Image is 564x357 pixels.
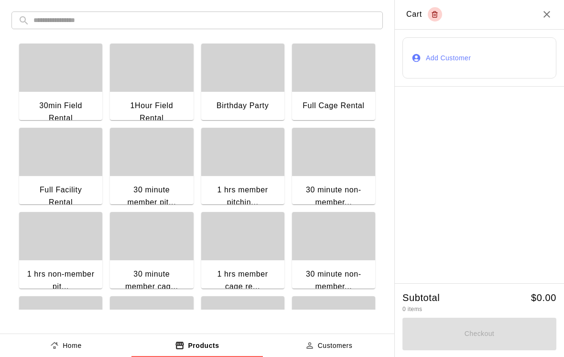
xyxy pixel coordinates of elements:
[292,128,375,219] button: 30 minute non-member...
[118,100,185,124] div: 1Hour Field Rental
[201,128,284,219] button: 1 hrs member pitchin...
[209,184,277,208] div: 1 hrs member pitchin...
[118,268,185,292] div: 30 minute member cag...
[402,306,422,312] span: 0 items
[19,128,102,219] button: Full Facility Rental
[406,7,442,22] div: Cart
[300,268,368,292] div: 30 minute non-member...
[188,341,219,351] p: Products
[402,37,556,79] button: Add Customer
[209,100,277,112] div: Birthday Party
[300,184,368,208] div: 30 minute non-member...
[201,212,284,303] button: 1 hrs member cage re...
[110,44,193,134] button: 1Hour Field Rental
[27,268,95,292] div: 1 hrs non-member pit...
[201,44,284,122] button: Birthday Party
[292,44,375,122] button: Full Cage Rental
[300,100,368,112] div: Full Cage Rental
[428,7,442,22] button: Empty cart
[292,212,375,303] button: 30 minute non-member...
[19,44,102,134] button: 30min Field Rental
[110,212,193,303] button: 30 minute member cag...
[110,128,193,219] button: 30 minute member pit...
[531,291,556,304] h5: $ 0.00
[541,9,553,20] button: Close
[118,184,185,208] div: 30 minute member pit...
[27,184,95,208] div: Full Facility Rental
[209,268,277,292] div: 1 hrs member cage re...
[402,291,440,304] h5: Subtotal
[27,100,95,124] div: 30min Field Rental
[19,212,102,303] button: 1 hrs non-member pit...
[318,341,353,351] p: Customers
[63,341,82,351] p: Home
